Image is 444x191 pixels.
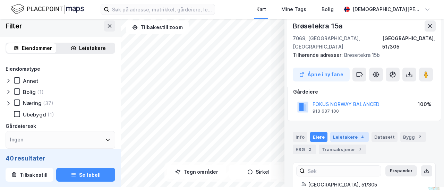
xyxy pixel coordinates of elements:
[23,89,36,95] div: Bolig
[167,165,226,179] button: Tegn områder
[357,146,364,153] div: 7
[256,5,266,14] div: Kart
[293,20,344,32] div: Brøsetekra 15a
[109,4,215,15] input: Søk på adresse, matrikkel, gårdeiere, leietakere eller personer
[6,122,36,130] div: Gårdeiersøk
[229,165,288,179] button: Sirkel
[293,68,350,81] button: Åpne i ny fane
[126,20,189,34] button: Tilbakestill zoom
[352,5,422,14] div: [DEMOGRAPHIC_DATA][PERSON_NAME]
[48,111,54,118] div: (1)
[281,5,306,14] div: Mine Tags
[308,181,427,189] div: [GEOGRAPHIC_DATA], 51/305
[372,132,398,142] div: Datasett
[409,158,444,191] div: Kontrollprogram for chat
[418,100,431,108] div: 100%
[322,5,334,14] div: Bolig
[23,111,46,118] div: Ubebygd
[293,34,382,51] div: 7069, [GEOGRAPHIC_DATA], [GEOGRAPHIC_DATA]
[6,154,115,162] div: 40 resultater
[23,100,42,106] div: Næring
[416,133,423,140] div: 2
[382,34,436,51] div: [GEOGRAPHIC_DATA], 51/305
[305,166,381,176] input: Søk
[293,51,430,59] div: Brøsetekra 15b
[293,88,435,96] div: Gårdeiere
[6,65,40,73] div: Eiendomstype
[385,165,417,176] button: Ekspander
[359,133,366,140] div: 4
[310,132,327,142] div: Eiere
[313,108,339,114] div: 913 637 100
[11,3,84,15] img: logo.f888ab2527a4732fd821a326f86c7f29.svg
[330,132,369,142] div: Leietakere
[293,145,316,154] div: ESG
[306,146,313,153] div: 2
[293,52,344,58] span: Tilhørende adresser:
[293,132,307,142] div: Info
[56,168,115,182] button: Se tabell
[23,78,38,84] div: Annet
[400,132,426,142] div: Bygg
[319,145,366,154] div: Transaksjoner
[22,44,52,52] div: Eiendommer
[43,100,53,106] div: (37)
[409,158,444,191] iframe: Chat Widget
[79,44,106,52] div: Leietakere
[6,168,53,182] button: Tilbakestill
[10,136,23,144] div: Ingen
[6,20,22,32] div: Filter
[37,89,44,95] div: (1)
